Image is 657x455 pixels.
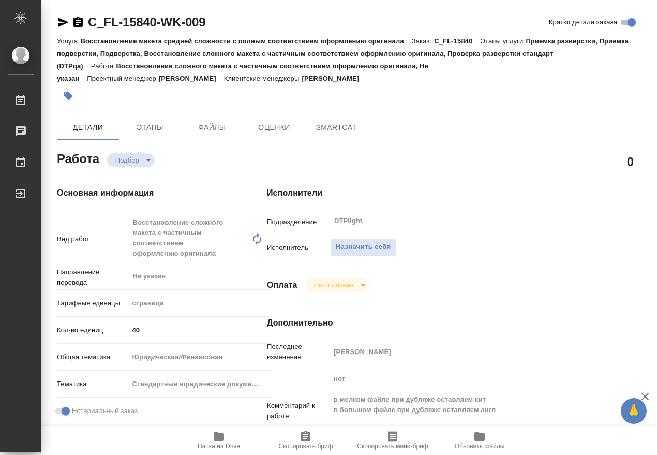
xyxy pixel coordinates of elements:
[267,243,330,253] p: Исполнитель
[481,37,526,45] p: Этапы услуги
[311,121,361,134] span: SmartCat
[72,16,84,28] button: Скопировать ссылку
[57,37,629,70] p: Приемка разверстки, Приемка подверстки, Подверстка, Восстановление сложного макета с частичным со...
[57,84,80,107] button: Добавить тэг
[306,278,369,292] div: Подбор
[57,352,128,362] p: Общая тематика
[159,75,224,82] p: [PERSON_NAME]
[125,121,175,134] span: Этапы
[267,317,646,329] h4: Дополнительно
[621,398,647,424] button: 🙏
[549,17,617,27] span: Кратко детали заказа
[63,121,113,134] span: Детали
[330,238,396,256] button: Назначить себя
[267,279,297,291] h4: Оплата
[278,443,333,450] span: Скопировать бриф
[434,37,480,45] p: C_FL-15840
[87,75,158,82] p: Проектный менеджер
[336,241,391,253] span: Назначить себя
[330,370,614,450] textarea: нот в мелком файле при дубляже оставляем кит в большом файле при дубляже оставляем англ если текс...
[455,443,505,450] span: Обновить файлы
[198,443,240,450] span: Папка на Drive
[175,426,262,455] button: Папка на Drive
[625,400,643,422] span: 🙏
[72,406,138,416] span: Нотариальный заказ
[88,15,205,29] a: C_FL-15840-WK-009
[302,75,367,82] p: [PERSON_NAME]
[57,37,80,45] p: Услуга
[357,443,428,450] span: Скопировать мини-бриф
[267,217,330,227] p: Подразделение
[349,426,436,455] button: Скопировать мини-бриф
[249,121,299,134] span: Оценки
[57,187,226,199] h4: Основная информация
[128,375,272,393] div: Стандартные юридические документы, договоры, уставы
[112,156,142,165] button: Подбор
[57,267,128,288] p: Направление перевода
[128,295,272,312] div: страница
[627,153,634,170] h2: 0
[128,322,272,337] input: ✎ Введи что-нибудь
[57,298,128,309] p: Тарифные единицы
[311,281,357,289] button: Не оплачена
[187,121,237,134] span: Файлы
[267,401,330,421] p: Комментарий к работе
[330,344,614,359] input: Пустое поле
[436,426,523,455] button: Обновить файлы
[57,149,99,167] h2: Работа
[57,234,128,244] p: Вид работ
[57,379,128,389] p: Тематика
[91,62,116,70] p: Работа
[128,348,272,366] div: Юридическая/Финансовая
[267,342,330,362] p: Последнее изменение
[57,62,428,82] p: Восстановление сложного макета с частичным соответствием оформлению оригинала, Не указан
[267,187,646,199] h4: Исполнители
[412,37,434,45] p: Заказ:
[262,426,349,455] button: Скопировать бриф
[107,153,155,167] div: Подбор
[57,16,69,28] button: Скопировать ссылку для ЯМессенджера
[80,37,411,45] p: Восстановление макета средней сложности с полным соответствием оформлению оригинала
[57,325,128,335] p: Кол-во единиц
[224,75,302,82] p: Клиентские менеджеры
